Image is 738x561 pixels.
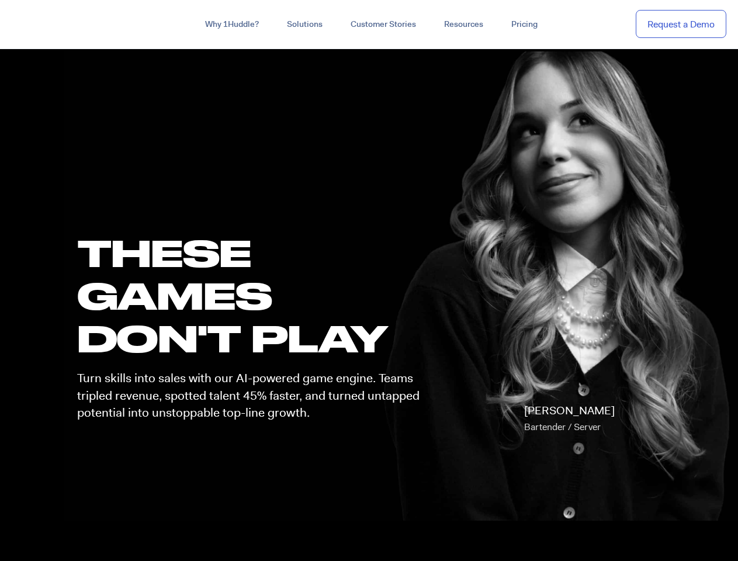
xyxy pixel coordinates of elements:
img: ... [12,13,95,35]
h1: these GAMES DON'T PLAY [77,231,430,360]
a: Pricing [497,14,552,35]
a: Resources [430,14,497,35]
a: Why 1Huddle? [191,14,273,35]
a: Request a Demo [636,10,726,39]
p: Turn skills into sales with our AI-powered game engine. Teams tripled revenue, spotted talent 45%... [77,370,430,421]
a: Customer Stories [337,14,430,35]
a: Solutions [273,14,337,35]
span: Bartender / Server [524,421,601,433]
p: [PERSON_NAME] [524,403,615,435]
